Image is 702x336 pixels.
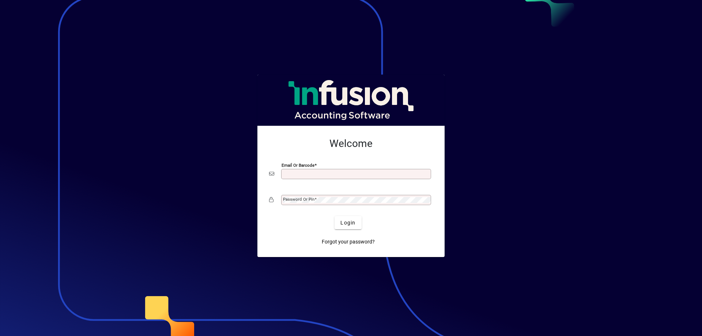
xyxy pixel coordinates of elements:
[340,219,355,227] span: Login
[322,238,375,246] span: Forgot your password?
[283,197,314,202] mat-label: Password or Pin
[269,137,433,150] h2: Welcome
[319,235,378,248] a: Forgot your password?
[282,163,314,168] mat-label: Email or Barcode
[335,216,361,229] button: Login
